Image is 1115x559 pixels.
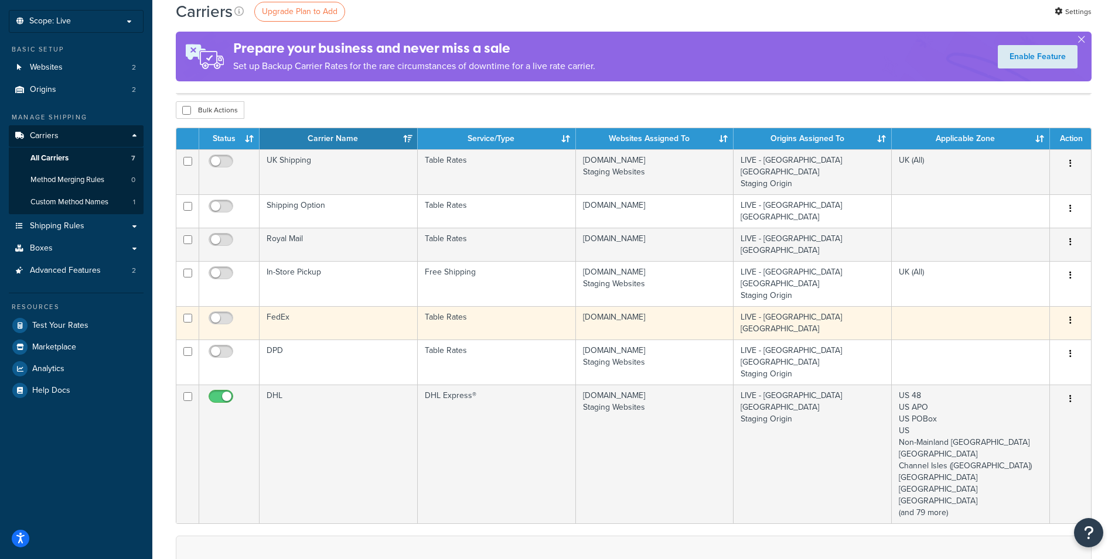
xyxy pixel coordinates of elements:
td: LIVE - [GEOGRAPHIC_DATA] [GEOGRAPHIC_DATA] Staging Origin [734,385,892,523]
span: 2 [132,266,136,276]
button: Bulk Actions [176,101,244,119]
td: Shipping Option [260,194,418,228]
span: Method Merging Rules [30,175,104,185]
td: [DOMAIN_NAME] Staging Websites [576,339,734,385]
span: Websites [30,63,63,73]
td: [DOMAIN_NAME] [576,228,734,261]
th: Origins Assigned To: activate to sort column ascending [734,128,892,149]
td: Table Rates [418,194,576,228]
span: Analytics [32,364,64,374]
a: Boxes [9,238,144,259]
div: Manage Shipping [9,112,144,122]
a: All Carriers 7 [9,148,144,169]
a: Settings [1055,4,1092,20]
span: All Carriers [30,153,69,163]
th: Applicable Zone: activate to sort column ascending [892,128,1050,149]
td: UK Shipping [260,149,418,194]
td: US 48 US APO US POBox US Non-Mainland [GEOGRAPHIC_DATA] [GEOGRAPHIC_DATA] Channel Isles ([GEOGRAP... [892,385,1050,523]
td: DPD [260,339,418,385]
span: 7 [131,153,135,163]
li: All Carriers [9,148,144,169]
h4: Prepare your business and never miss a sale [233,39,595,58]
div: Resources [9,302,144,312]
a: Websites 2 [9,57,144,78]
td: LIVE - [GEOGRAPHIC_DATA] [GEOGRAPHIC_DATA] Staging Origin [734,149,892,194]
li: Advanced Features [9,260,144,282]
span: 2 [132,63,136,73]
a: Test Your Rates [9,315,144,336]
li: Custom Method Names [9,191,144,213]
td: In-Store Pickup [260,261,418,306]
td: LIVE - [GEOGRAPHIC_DATA] [GEOGRAPHIC_DATA] Staging Origin [734,261,892,306]
th: Service/Type: activate to sort column ascending [418,128,576,149]
span: 0 [131,175,135,185]
span: Marketplace [32,342,76,352]
a: Marketplace [9,337,144,358]
li: Origins [9,79,144,101]
span: 1 [133,197,135,207]
span: Carriers [30,131,59,141]
td: Table Rates [418,339,576,385]
span: Origins [30,85,56,95]
td: LIVE - [GEOGRAPHIC_DATA] [GEOGRAPHIC_DATA] Staging Origin [734,339,892,385]
td: Royal Mail [260,228,418,261]
a: Custom Method Names 1 [9,191,144,213]
span: 2 [132,85,136,95]
li: Websites [9,57,144,78]
td: LIVE - [GEOGRAPHIC_DATA] [GEOGRAPHIC_DATA] [734,194,892,228]
span: Upgrade Plan to Add [262,5,337,18]
a: Help Docs [9,380,144,401]
td: FedEx [260,306,418,339]
li: Method Merging Rules [9,169,144,191]
span: Shipping Rules [30,221,84,231]
th: Action [1050,128,1091,149]
td: Free Shipping [418,261,576,306]
td: Table Rates [418,306,576,339]
div: Basic Setup [9,44,144,54]
td: UK (All) [892,149,1050,194]
td: [DOMAIN_NAME] [576,306,734,339]
td: LIVE - [GEOGRAPHIC_DATA] [GEOGRAPHIC_DATA] [734,306,892,339]
a: Method Merging Rules 0 [9,169,144,191]
td: DHL [260,385,418,523]
td: [DOMAIN_NAME] [576,194,734,228]
span: Scope: Live [29,16,71,26]
td: [DOMAIN_NAME] Staging Websites [576,261,734,306]
td: UK (All) [892,261,1050,306]
a: Carriers [9,125,144,147]
td: [DOMAIN_NAME] Staging Websites [576,385,734,523]
span: Custom Method Names [30,197,108,207]
th: Status: activate to sort column ascending [199,128,260,149]
a: Analytics [9,358,144,379]
img: ad-rules-rateshop-fe6ec290ccb7230408bd80ed9643f0289d75e0ffd9eb532fc0e269fcd187b520.png [176,32,233,81]
button: Open Resource Center [1074,518,1103,547]
p: Set up Backup Carrier Rates for the rare circumstances of downtime for a live rate carrier. [233,58,595,74]
span: Test Your Rates [32,321,88,331]
span: Advanced Features [30,266,101,276]
a: Upgrade Plan to Add [254,2,345,22]
span: Help Docs [32,386,70,396]
li: Carriers [9,125,144,214]
a: Origins 2 [9,79,144,101]
td: [DOMAIN_NAME] Staging Websites [576,149,734,194]
a: Shipping Rules [9,215,144,237]
td: Table Rates [418,228,576,261]
th: Websites Assigned To: activate to sort column ascending [576,128,734,149]
td: Table Rates [418,149,576,194]
a: Enable Feature [998,45,1078,68]
a: Advanced Features 2 [9,260,144,282]
th: Carrier Name: activate to sort column ascending [260,128,418,149]
span: Boxes [30,244,53,253]
td: DHL Express® [418,385,576,523]
td: LIVE - [GEOGRAPHIC_DATA] [GEOGRAPHIC_DATA] [734,228,892,261]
